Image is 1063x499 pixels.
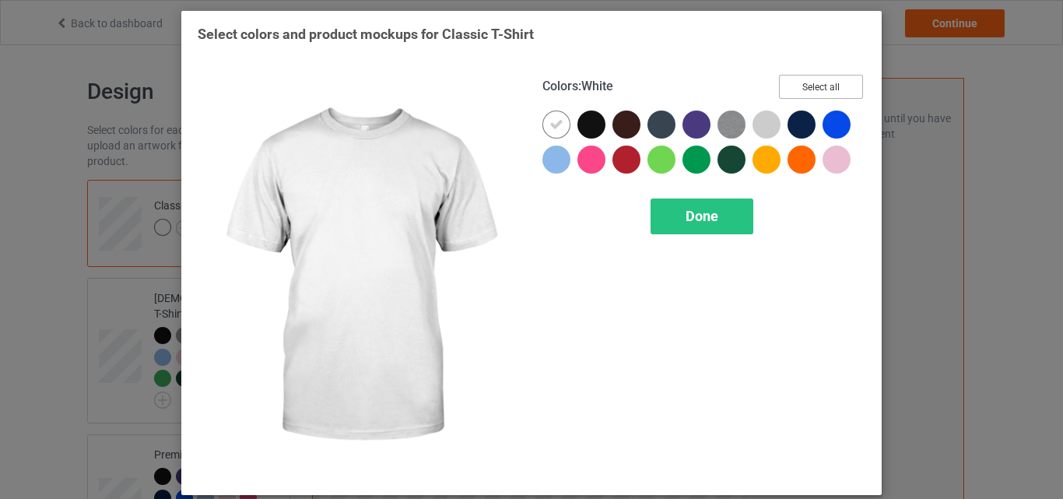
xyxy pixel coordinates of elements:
img: regular.jpg [198,75,521,479]
span: Colors [542,79,578,93]
span: Done [686,208,718,224]
img: heather_texture.png [717,111,746,139]
button: Select all [779,75,863,99]
h4: : [542,79,613,95]
span: Select colors and product mockups for Classic T-Shirt [198,26,534,42]
span: White [581,79,613,93]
